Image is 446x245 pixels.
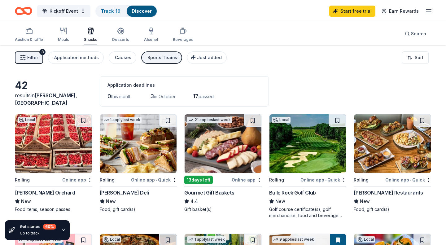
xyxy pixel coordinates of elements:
span: [PERSON_NAME], [GEOGRAPHIC_DATA] [15,92,77,106]
span: this month [111,94,132,99]
span: New [275,198,285,205]
button: Snacks [84,25,97,45]
span: 0 [107,93,111,99]
div: Rolling [100,176,115,184]
span: New [360,198,370,205]
span: passed [199,94,214,99]
div: 42 [15,79,92,92]
a: Start free trial [329,6,375,17]
a: Track· 10 [101,8,120,14]
a: Discover [132,8,152,14]
button: Search [400,28,431,40]
div: 9 applies last week [272,236,315,243]
div: Snacks [84,37,97,42]
div: Meals [58,37,69,42]
div: Gourmet Gift Baskets [184,189,234,196]
span: in [15,92,77,106]
span: in October [154,94,176,99]
span: • [156,177,157,182]
span: • [410,177,411,182]
img: Image for McAlister's Deli [100,114,177,173]
button: Beverages [173,25,193,45]
span: Sort [415,54,423,61]
div: Go to track [20,231,56,236]
button: Desserts [112,25,129,45]
button: Application methods [48,51,104,64]
img: Image for Bulle Rock Golf Club [269,114,346,173]
div: [PERSON_NAME] Restaurants [354,189,423,196]
span: Kickoff Event [50,7,78,15]
a: Earn Rewards [378,6,422,17]
a: Home [15,4,32,18]
div: Rolling [354,176,369,184]
div: Alcohol [144,37,158,42]
button: Meals [58,25,69,45]
div: Local [18,117,36,123]
button: Track· 10Discover [95,5,157,17]
div: Rolling [269,176,284,184]
button: Alcohol [144,25,158,45]
span: • [325,177,326,182]
div: Sports Teams [147,54,177,61]
span: 3 [150,93,154,99]
button: Causes [109,51,136,64]
a: Image for McAlister's Deli1 applylast weekRollingOnline app•Quick[PERSON_NAME] DeliNewFood, gift ... [100,114,177,212]
span: New [21,198,31,205]
div: Beverages [173,37,193,42]
span: Search [411,30,426,37]
div: results [15,92,92,107]
span: Filter [27,54,38,61]
div: Local [356,236,375,243]
button: Kickoff Event [37,5,90,17]
div: Local [272,117,291,123]
span: New [106,198,116,205]
button: Just added [187,51,227,64]
img: Image for Thompson Restaurants [354,114,431,173]
div: 1 apply last week [103,117,142,123]
span: 17 [193,93,199,99]
div: Online app Quick [131,176,177,184]
div: Bulle Rock Golf Club [269,189,316,196]
div: Food, gift card(s) [100,206,177,212]
div: [PERSON_NAME] Deli [100,189,149,196]
div: Online app [232,176,262,184]
div: Golf course certificate(s), golf merchandise, food and beverage certificate [269,206,347,219]
div: Food items, season passes [15,206,92,212]
div: 3 [39,49,46,55]
div: Rolling [15,176,30,184]
button: Sports Teams [141,51,182,64]
div: [PERSON_NAME] Orchard [15,189,75,196]
div: 21 applies last week [187,117,232,123]
div: Gift basket(s) [184,206,262,212]
div: Online app [62,176,92,184]
div: 13 days left [184,176,213,184]
a: Image for Butler's OrchardLocalRollingOnline app[PERSON_NAME] OrchardNewFood items, season passes [15,114,92,212]
div: Food, gift card(s) [354,206,431,212]
div: Application deadlines [107,81,261,89]
div: Desserts [112,37,129,42]
span: 4.4 [190,198,198,205]
button: Filter3 [15,51,43,64]
div: Causes [115,54,131,61]
button: Sort [402,51,429,64]
a: Image for Thompson RestaurantsRollingOnline app•Quick[PERSON_NAME] RestaurantsNewFood, gift card(s) [354,114,431,212]
div: Online app Quick [385,176,431,184]
button: Auction & raffle [15,25,43,45]
img: Image for Gourmet Gift Baskets [185,114,261,173]
div: Get started [20,224,56,230]
div: 1 apply last week [187,236,226,243]
div: Auction & raffle [15,37,43,42]
div: Local [103,236,121,243]
div: 60 % [43,224,56,230]
span: Just added [197,55,222,60]
div: Online app Quick [300,176,346,184]
a: Image for Gourmet Gift Baskets21 applieslast week13days leftOnline appGourmet Gift Baskets4.4Gift... [184,114,262,212]
img: Image for Butler's Orchard [15,114,92,173]
a: Image for Bulle Rock Golf ClubLocalRollingOnline app•QuickBulle Rock Golf ClubNewGolf course cert... [269,114,347,219]
div: Application methods [54,54,99,61]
